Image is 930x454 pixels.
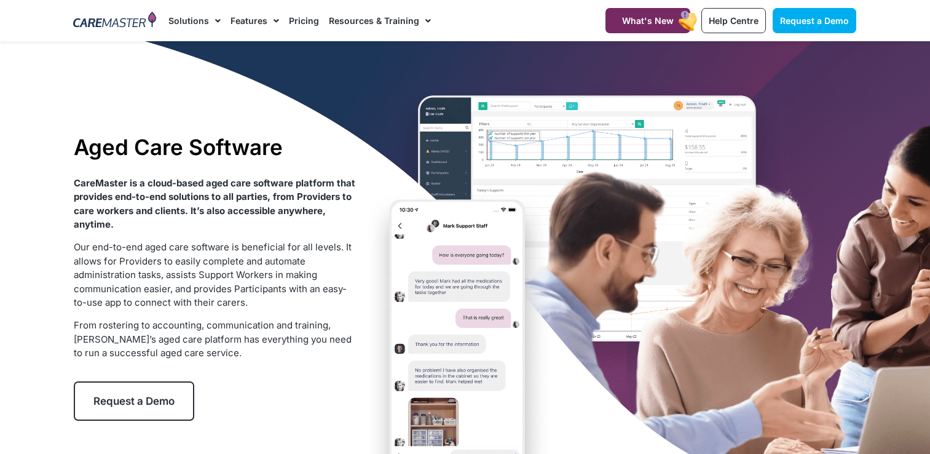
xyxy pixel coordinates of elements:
img: CareMaster Logo [73,12,156,30]
span: Request a Demo [93,395,175,407]
a: What's New [605,8,690,33]
h1: Aged Care Software [74,134,356,160]
span: Our end-to-end aged care software is beneficial for all levels. It allows for Providers to easily... [74,241,352,308]
span: What's New [622,15,674,26]
span: Help Centre [709,15,759,26]
a: Request a Demo [773,8,856,33]
a: Request a Demo [74,381,194,421]
a: Help Centre [701,8,766,33]
span: From rostering to accounting, communication and training, [PERSON_NAME]’s aged care platform has ... [74,319,352,359]
strong: CareMaster is a cloud-based aged care software platform that provides end-to-end solutions to all... [74,177,355,231]
span: Request a Demo [780,15,849,26]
